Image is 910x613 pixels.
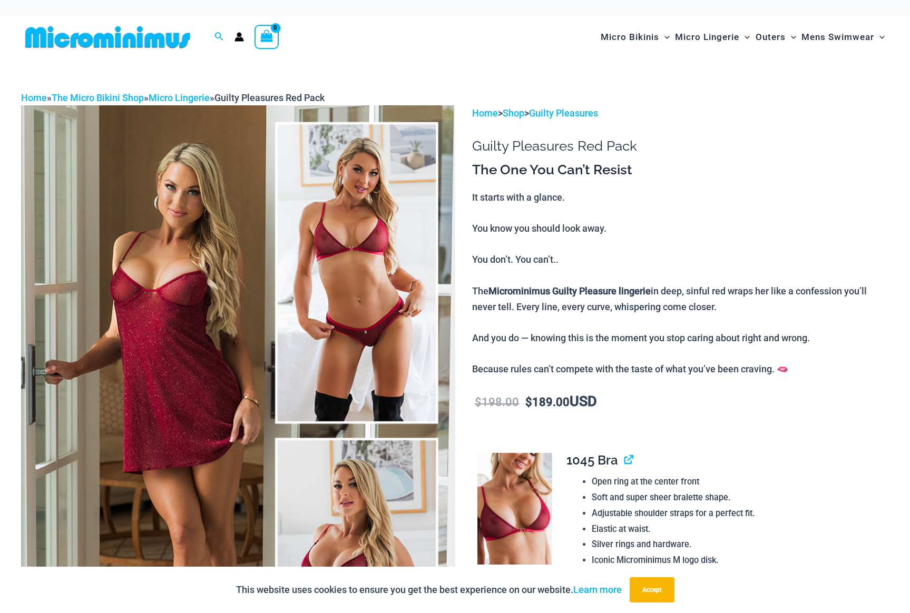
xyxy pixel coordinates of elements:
span: $ [475,396,482,409]
nav: Site Navigation [596,19,889,55]
a: Search icon link [214,31,224,44]
li: Iconic Microminimus M logo disk. [592,552,880,568]
li: Elastic at waist. [592,521,880,537]
a: Micro BikinisMenu ToggleMenu Toggle [598,21,672,53]
p: USD [472,394,889,410]
a: View Shopping Cart, empty [255,25,279,49]
a: Micro Lingerie [149,92,210,103]
bdi: 198.00 [475,396,519,409]
a: Mens SwimwearMenu ToggleMenu Toggle [799,21,887,53]
span: » » » [21,92,325,103]
p: > > [472,105,889,121]
img: MM SHOP LOGO FLAT [21,25,194,49]
span: Outers [756,24,786,51]
a: Shop [503,107,524,118]
a: Guilty Pleasures [529,107,598,118]
span: 1045 Bra [566,452,618,468]
a: The Micro Bikini Shop [52,92,144,103]
span: Menu Toggle [739,24,750,51]
p: This website uses cookies to ensure you get the best experience on our website. [236,582,622,598]
a: OutersMenu ToggleMenu Toggle [753,21,799,53]
span: Guilty Pleasures Red Pack [214,92,325,103]
li: Adjustable shoulder straps for a perfect fit. [592,506,880,521]
a: Home [472,107,498,118]
li: Soft and super sheer bralette shape. [592,490,880,506]
b: Microminimus Guilty Pleasure lingerie [488,285,651,296]
img: Guilty Pleasures Red 1045 Bra [477,453,552,565]
span: Menu Toggle [874,24,885,51]
button: Accept [630,577,674,602]
a: Learn more [573,584,622,595]
h3: The One You Can’t Resist [472,161,889,179]
span: Menu Toggle [659,24,670,51]
li: Silver rings and hardware. [592,537,880,552]
a: Micro LingerieMenu ToggleMenu Toggle [672,21,752,53]
span: Micro Lingerie [675,24,739,51]
h1: Guilty Pleasures Red Pack [472,138,889,154]
bdi: 189.00 [525,396,570,409]
span: Menu Toggle [786,24,796,51]
p: It starts with a glance. You know you should look away. You don’t. You can’t.. The in deep, sinfu... [472,190,889,377]
li: Open ring at the center front [592,474,880,490]
a: Home [21,92,47,103]
a: Account icon link [234,32,244,42]
span: Mens Swimwear [801,24,874,51]
span: $ [525,396,532,409]
span: Micro Bikinis [601,24,659,51]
